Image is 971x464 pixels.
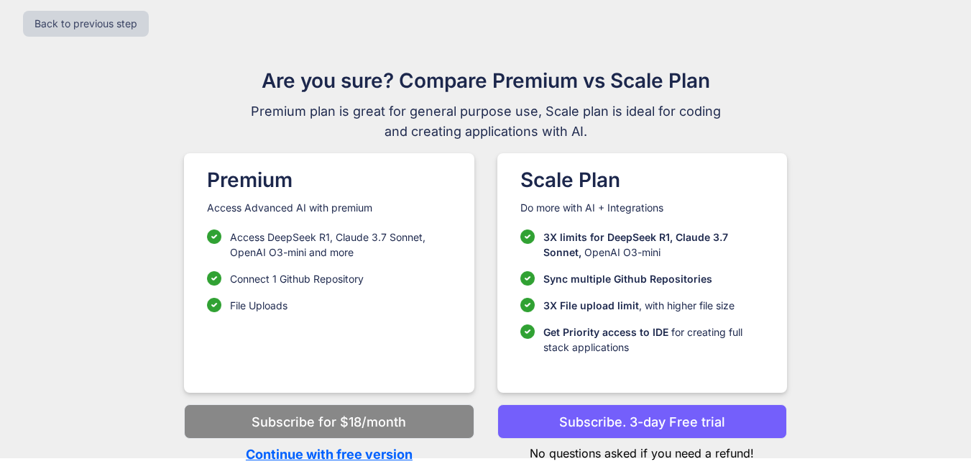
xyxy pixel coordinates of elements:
[497,404,787,439] button: Subscribe. 3-day Free trial
[207,229,221,244] img: checklist
[520,201,764,215] p: Do more with AI + Integrations
[520,298,535,312] img: checklist
[184,445,474,464] p: Continue with free version
[520,229,535,244] img: checklist
[497,439,787,462] p: No questions asked if you need a refund!
[207,165,451,195] h1: Premium
[244,65,727,96] h1: Are you sure? Compare Premium vs Scale Plan
[543,231,728,258] span: 3X limits for DeepSeek R1, Claude 3.7 Sonnet,
[230,298,287,313] p: File Uploads
[543,324,764,355] p: for creating full stack applications
[244,101,727,142] span: Premium plan is great for general purpose use, Scale plan is ideal for coding and creating applic...
[543,299,639,311] span: 3X File upload limit
[184,404,474,439] button: Subscribe for $18/month
[252,412,406,432] p: Subscribe for $18/month
[559,412,725,432] p: Subscribe. 3-day Free trial
[207,271,221,286] img: checklist
[543,326,668,338] span: Get Priority access to IDE
[543,229,764,260] p: OpenAI O3-mini
[520,271,535,286] img: checklist
[230,271,364,286] p: Connect 1 Github Repository
[520,165,764,195] h1: Scale Plan
[207,201,451,215] p: Access Advanced AI with premium
[543,298,735,313] p: , with higher file size
[520,324,535,339] img: checklist
[207,298,221,312] img: checklist
[543,271,712,286] p: Sync multiple Github Repositories
[230,229,451,260] p: Access DeepSeek R1, Claude 3.7 Sonnet, OpenAI O3-mini and more
[23,11,149,37] button: Back to previous step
